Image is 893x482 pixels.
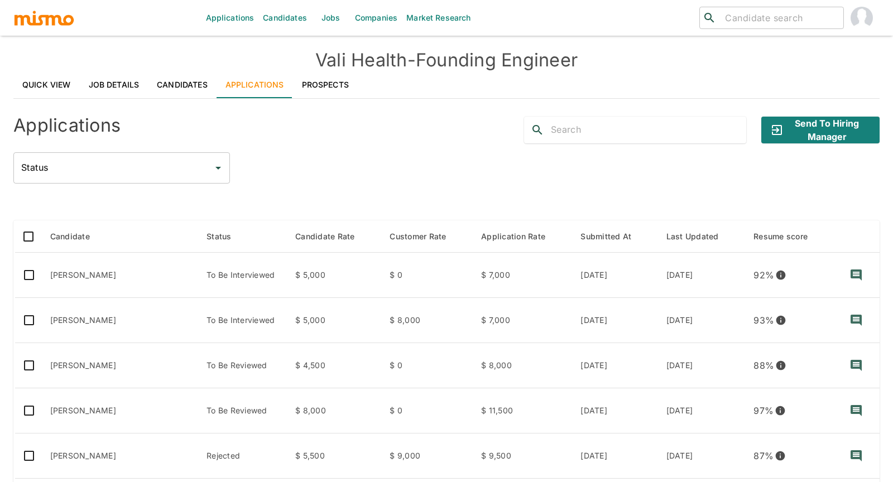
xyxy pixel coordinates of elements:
[657,343,745,388] td: [DATE]
[217,71,293,98] a: Applications
[41,388,198,433] td: [PERSON_NAME]
[286,433,381,479] td: $ 5,500
[657,253,745,298] td: [DATE]
[198,298,286,343] td: To Be Interviewed
[41,433,198,479] td: [PERSON_NAME]
[843,442,870,469] button: recent-notes
[472,298,572,343] td: $ 7,000
[775,360,786,371] svg: View resume score details
[41,298,198,343] td: [PERSON_NAME]
[843,397,870,424] button: recent-notes
[198,253,286,298] td: To Be Interviewed
[753,358,774,373] p: 88 %
[761,117,880,143] button: Send to Hiring Manager
[80,71,148,98] a: Job Details
[381,388,472,433] td: $ 0
[472,433,572,479] td: $ 9,500
[286,343,381,388] td: $ 4,500
[775,269,786,281] svg: View resume score details
[843,352,870,379] button: recent-notes
[381,298,472,343] td: $ 8,000
[524,117,551,143] button: search
[381,343,472,388] td: $ 0
[390,230,460,243] span: Customer Rate
[198,343,286,388] td: To Be Reviewed
[13,114,121,137] h4: Applications
[851,7,873,29] img: Carmen Vilachá
[572,433,657,479] td: [DATE]
[580,230,646,243] span: Submitted At
[295,230,369,243] span: Candidate Rate
[753,267,774,283] p: 92 %
[572,343,657,388] td: [DATE]
[13,71,80,98] a: Quick View
[775,405,786,416] svg: View resume score details
[551,121,746,139] input: Search
[13,9,75,26] img: logo
[472,253,572,298] td: $ 7,000
[286,253,381,298] td: $ 5,000
[41,343,198,388] td: [PERSON_NAME]
[572,298,657,343] td: [DATE]
[286,298,381,343] td: $ 5,000
[775,450,786,461] svg: View resume score details
[198,388,286,433] td: To Be Reviewed
[657,433,745,479] td: [DATE]
[472,343,572,388] td: $ 8,000
[198,433,286,479] td: Rejected
[753,448,774,464] p: 87 %
[572,388,657,433] td: [DATE]
[13,49,880,71] h4: Vali Health - Founding Engineer
[572,253,657,298] td: [DATE]
[472,388,572,433] td: $ 11,500
[207,230,246,243] span: Status
[843,307,870,334] button: recent-notes
[148,71,217,98] a: Candidates
[666,230,733,243] span: Last Updated
[753,403,774,418] p: 97 %
[381,433,472,479] td: $ 9,000
[753,230,822,243] span: Resume score
[753,312,774,328] p: 93 %
[210,160,226,176] button: Open
[775,315,786,326] svg: View resume score details
[286,388,381,433] td: $ 8,000
[657,298,745,343] td: [DATE]
[41,253,198,298] td: [PERSON_NAME]
[657,388,745,433] td: [DATE]
[381,253,472,298] td: $ 0
[481,230,560,243] span: Application Rate
[293,71,358,98] a: Prospects
[721,10,839,26] input: Candidate search
[843,262,870,288] button: recent-notes
[50,230,104,243] span: Candidate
